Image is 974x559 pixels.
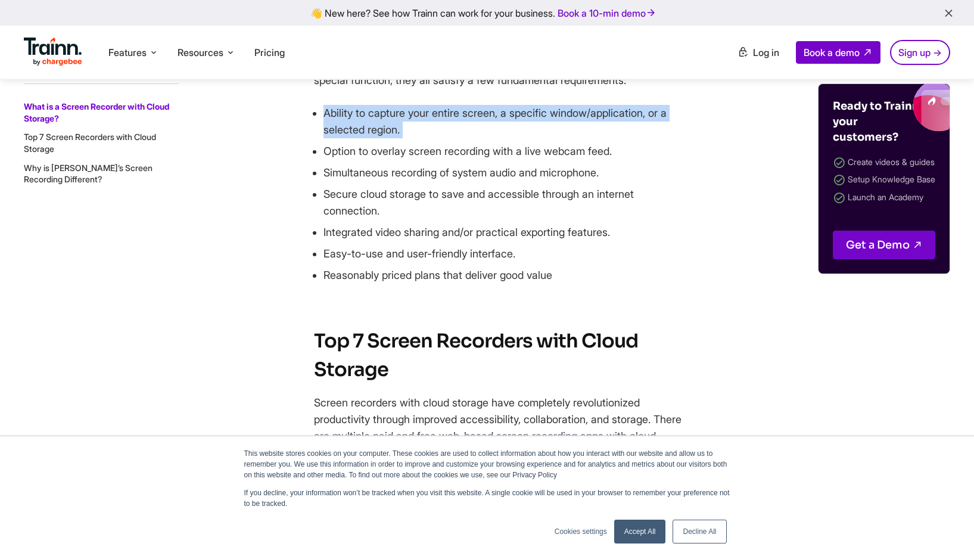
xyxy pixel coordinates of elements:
[244,448,730,480] p: This website stores cookies on your computer. These cookies are used to collect information about...
[753,46,779,58] span: Log in
[833,172,935,189] li: Setup Knowledge Base
[829,84,950,132] img: Trainn blogs
[24,38,82,66] img: Trainn Logo
[108,46,147,59] span: Features
[314,327,683,384] h2: Top 7 Screen Recorders with Cloud Storage
[323,143,683,160] li: Option to overlay screen recording with a live webcam feed.
[796,41,880,64] a: Book a demo
[730,42,786,63] a: Log in
[555,5,659,21] a: Book a 10-min demo
[833,154,935,172] li: Create videos & guides
[24,162,153,184] a: Why is [PERSON_NAME]’s Screen Recording Different?
[24,132,156,154] a: Top 7 Screen Recorders with Cloud Storage
[244,487,730,509] p: If you decline, your information won’t be tracked when you visit this website. A single cookie wi...
[323,186,683,219] li: Secure cloud storage to save and accessible through an internet connection.
[314,395,683,461] p: Screen recorders with cloud storage have completely revolutionized productivity through improved ...
[804,46,860,58] span: Book a demo
[890,40,950,65] a: Sign up →
[323,246,683,262] li: Easy-to-use and user-friendly interface.
[7,7,967,18] div: 👋 New here? See how Trainn can work for your business.
[555,526,607,537] a: Cookies settings
[24,101,169,123] a: What is a Screen Recorder with Cloud Storage?
[833,231,935,259] a: Get a Demo
[673,520,726,544] a: Decline All
[323,164,683,181] li: Simultaneous recording of system audio and microphone.
[323,267,683,284] li: Reasonably priced plans that deliver good value
[833,190,935,207] li: Launch an Academy
[254,46,285,58] a: Pricing
[614,520,666,544] a: Accept All
[323,105,683,138] li: Ability to capture your entire screen, a specific window/application, or a selected region.
[178,46,223,59] span: Resources
[323,224,683,241] li: Integrated video sharing and/or practical exporting features.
